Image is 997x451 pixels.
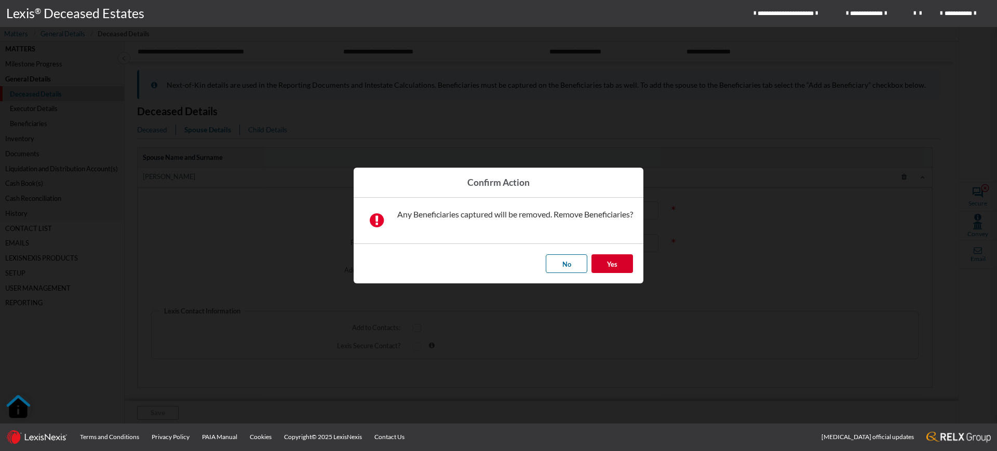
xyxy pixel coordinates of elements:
[815,423,920,450] a: [MEDICAL_DATA] official updates
[6,430,68,444] img: LexisNexis_logo.0024414d.png
[5,394,31,420] button: Open Resource Center
[397,208,633,221] div: Any Beneficiaries captured will be removed. Remove Beneficiaries?
[364,178,633,187] p: Confirm Action
[278,423,368,450] a: Copyright© 2025 LexisNexis
[145,423,196,450] a: Privacy Policy
[591,254,633,273] button: Yes
[35,5,44,22] p: ®
[562,260,571,268] span: No
[244,423,278,450] a: Cookies
[546,254,587,273] button: No
[926,432,991,443] img: RELX_logo.65c3eebe.png
[74,423,145,450] a: Terms and Conditions
[196,423,244,450] a: PAIA Manual
[368,423,411,450] a: Contact Us
[607,260,617,268] span: Yes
